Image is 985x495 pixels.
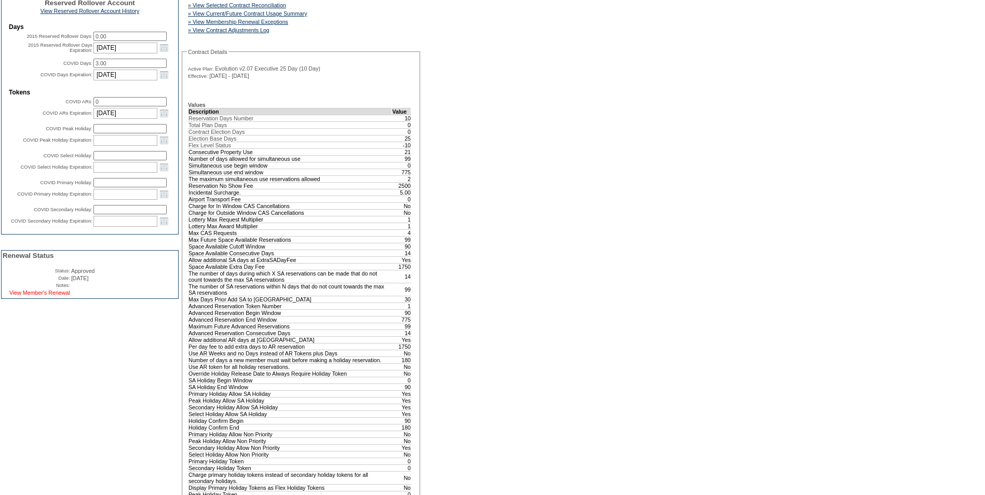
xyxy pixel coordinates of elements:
td: Charge primary holiday tokens instead of secondary holiday tokens for all secondary holidays. [188,471,392,484]
td: Notes: [3,282,70,288]
td: Value [392,108,411,115]
td: Incidental Surcharge. [188,189,392,196]
td: Max Future Space Available Reservations [188,236,392,243]
td: Secondary Holiday Allow SA Holiday [188,404,392,410]
b: Values [188,102,206,108]
td: 21 [392,148,411,155]
label: COVID Select Holiday Expiration: [21,164,92,170]
td: 775 [392,316,411,323]
span: Contract Election Days [188,129,245,135]
td: 14 [392,270,411,283]
td: 90 [392,417,411,424]
label: COVID Primary Holiday Expiration: [17,191,92,197]
td: 5.00 [392,189,411,196]
td: Space Available Consecutive Days [188,250,392,256]
a: Open the calendar popup. [158,188,170,200]
td: Yes [392,404,411,410]
label: COVID Secondary Holiday Expiration: [11,218,92,224]
td: 4 [392,229,411,236]
td: No [392,363,411,370]
td: No [392,202,411,209]
label: 2015 Reserved Rollover Days: [26,34,92,39]
td: Yes [392,336,411,343]
td: Simultaneous use begin window [188,162,392,169]
td: Number of days a new member must wait before making a holiday reservation. [188,356,392,363]
td: Date: [3,275,70,281]
td: No [392,431,411,437]
label: COVID Peak Holiday: [46,126,92,131]
td: Peak Holiday Allow SA Holiday [188,397,392,404]
td: 25 [392,135,411,142]
td: Maximum Future Advanced Reservations [188,323,392,329]
span: Approved [71,268,95,274]
a: View Member's Renewal [9,290,70,296]
td: 99 [392,236,411,243]
td: Advanced Reservation Consecutive Days [188,329,392,336]
label: COVID Days: [63,61,92,66]
td: No [392,370,411,377]
a: » View Contract Adjustments Log [188,27,269,33]
td: Lottery Max Award Multiplier [188,223,392,229]
td: 90 [392,243,411,250]
td: 1 [392,216,411,223]
td: Max Days Prior Add SA to [GEOGRAPHIC_DATA] [188,296,392,302]
td: 10 [392,115,411,121]
td: 0 [392,128,411,135]
td: Lottery Max Request Multiplier [188,216,392,223]
td: 99 [392,323,411,329]
td: 1750 [392,263,411,270]
td: No [392,437,411,444]
td: Max CAS Requests [188,229,392,236]
a: Open the calendar popup. [158,42,170,53]
td: 14 [392,250,411,256]
td: -10 [392,142,411,148]
td: Airport Transport Fee [188,196,392,202]
td: Days [9,23,171,31]
span: Flex Level Status [188,142,231,148]
td: Yes [392,390,411,397]
td: 0 [392,121,411,128]
td: 30 [392,296,411,302]
a: » View Membership Renewal Exceptions [188,19,288,25]
td: Space Available Extra Day Fee [188,263,392,270]
td: 180 [392,356,411,363]
td: 2500 [392,182,411,189]
a: Open the calendar popup. [158,161,170,173]
td: The number of SA reservations within N days that do not count towards the max SA reservations [188,283,392,296]
td: 2 [392,175,411,182]
td: Display Primary Holiday Tokens as Flex Holiday Tokens [188,484,392,491]
a: Open the calendar popup. [158,69,170,80]
td: The number of days during which X SA reservations can be made that do not count towards the max S... [188,270,392,283]
td: SA Holiday End Window [188,383,392,390]
td: No [392,471,411,484]
td: 775 [392,169,411,175]
label: COVID Select Holiday: [44,153,92,158]
td: No [392,209,411,216]
td: Select Holiday Allow Non Priority [188,451,392,458]
td: 180 [392,424,411,431]
td: Allow additional AR days at [GEOGRAPHIC_DATA] [188,336,392,343]
td: Secondary Holiday Token [188,464,392,471]
span: Evolution v2.07 Executive 25 Day (10 Day) [215,65,320,72]
span: [DATE] - [DATE] [209,73,249,79]
td: 0 [392,162,411,169]
td: 0 [392,377,411,383]
td: Yes [392,444,411,451]
label: COVID Peak Holiday Expiration: [23,137,92,143]
span: [DATE] [71,275,89,281]
td: Override Holiday Release Date to Always Require Holiday Token [188,370,392,377]
label: COVID Days Expiration: [41,72,92,77]
td: Yes [392,256,411,263]
td: No [392,451,411,458]
td: Peak Holiday Allow Non Priority [188,437,392,444]
label: COVID ARs Expiration: [43,111,92,116]
td: 0 [392,458,411,464]
a: View Reserved Rollover Account History [41,8,140,14]
td: Reservation No Show Fee [188,182,392,189]
a: Open the calendar popup. [158,134,170,146]
td: 0 [392,196,411,202]
legend: Contract Details [187,49,228,55]
td: Select Holiday Allow SA Holiday [188,410,392,417]
td: 1750 [392,343,411,350]
td: Number of days allowed for simultaneous use [188,155,392,162]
